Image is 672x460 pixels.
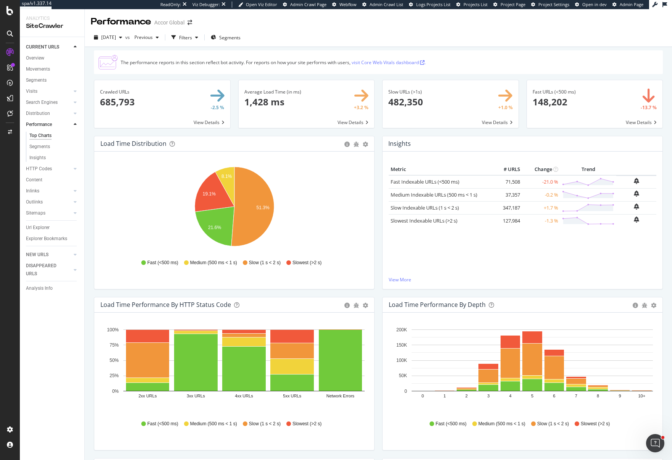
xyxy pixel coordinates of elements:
span: Medium (500 ms < 1 s) [190,421,237,427]
a: Open Viz Editor [238,2,277,8]
text: 200K [396,327,407,332]
a: Inlinks [26,187,71,195]
span: Webflow [339,2,357,7]
div: gear [363,142,368,147]
a: Content [26,176,79,184]
div: bell-plus [634,216,639,223]
a: Visits [26,87,71,95]
span: Slow (1 s < 2 s) [249,421,281,427]
a: Admin Crawl List [362,2,403,8]
text: 100K [396,358,407,363]
div: Visits [26,87,37,95]
a: visit Core Web Vitals dashboard . [352,59,426,66]
a: Projects List [456,2,488,8]
text: 3 [487,394,489,398]
div: Url Explorer [26,224,50,232]
div: CURRENT URLS [26,43,59,51]
a: CURRENT URLS [26,43,71,51]
svg: A chart. [389,325,657,413]
a: Explorer Bookmarks [26,235,79,243]
svg: A chart. [100,325,368,413]
button: Segments [208,31,244,44]
div: Insights [29,154,46,162]
a: Outlinks [26,198,71,206]
div: bell-plus [634,203,639,210]
td: -21.0 % [522,175,560,189]
span: Previous [131,34,153,40]
a: Url Explorer [26,224,79,232]
text: 0% [112,389,119,394]
span: Fast (<500 ms) [147,260,178,266]
a: Movements [26,65,79,73]
text: 50K [399,373,407,378]
a: View More [389,276,656,283]
span: 2025 Sep. 3rd [101,34,116,40]
div: bell-plus [634,178,639,184]
span: Slow (1 s < 2 s) [249,260,281,266]
td: 71,508 [491,175,522,189]
div: Load Time Performance by HTTP Status Code [100,301,231,308]
div: The performance reports in this section reflect bot activity. For reports on how your site perfor... [121,59,426,66]
text: 7 [575,394,577,398]
span: Slow (1 s < 2 s) [537,421,569,427]
a: Project Settings [531,2,569,8]
span: Open in dev [582,2,607,7]
span: Segments [219,34,241,41]
span: Open Viz Editor [246,2,277,7]
a: Performance [26,121,71,129]
td: -1.3 % [522,214,560,227]
img: CjTTJyXI.png [99,55,118,69]
div: Viz Debugger: [192,2,220,8]
svg: A chart. [100,164,368,252]
div: bell-plus [634,190,639,197]
div: Load Time Performance by Depth [389,301,486,308]
td: -0.2 % [522,188,560,201]
text: 3xx URLs [187,394,205,398]
text: 4xx URLs [235,394,253,398]
div: gear [651,303,656,308]
a: HTTP Codes [26,165,71,173]
span: Slowest (>2 s) [292,260,321,266]
text: 51.3% [257,205,270,210]
th: Trend [560,164,616,175]
text: 5 [531,394,533,398]
td: 127,984 [491,214,522,227]
div: Search Engines [26,98,58,107]
div: Performance [91,15,151,28]
button: Previous [131,31,162,44]
div: HTTP Codes [26,165,52,173]
th: # URLS [491,164,522,175]
a: Logs Projects List [409,2,451,8]
a: Insights [29,154,79,162]
a: Overview [26,54,79,62]
span: Project Settings [538,2,569,7]
span: Slowest (>2 s) [581,421,610,427]
div: Analysis Info [26,284,53,292]
div: bug [354,303,359,308]
text: Network Errors [326,394,355,398]
td: 347,187 [491,201,522,214]
a: Search Engines [26,98,71,107]
a: Analysis Info [26,284,79,292]
a: Medium Indexable URLs (500 ms < 1 s) [391,191,477,198]
div: arrow-right-arrow-left [187,20,192,25]
td: 37,357 [491,188,522,201]
div: Filters [179,34,192,41]
button: [DATE] [91,31,125,44]
text: 150K [396,342,407,348]
span: Projects List [464,2,488,7]
text: 1 [443,394,446,398]
div: Overview [26,54,44,62]
div: Explorer Bookmarks [26,235,67,243]
div: DISAPPEARED URLS [26,262,65,278]
span: Admin Page [620,2,643,7]
a: Distribution [26,110,71,118]
a: Fast Indexable URLs (<500 ms) [391,178,459,185]
span: Fast (<500 ms) [436,421,467,427]
div: bug [354,142,359,147]
div: circle-info [344,303,350,308]
div: circle-info [344,142,350,147]
span: Admin Crawl List [370,2,403,7]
